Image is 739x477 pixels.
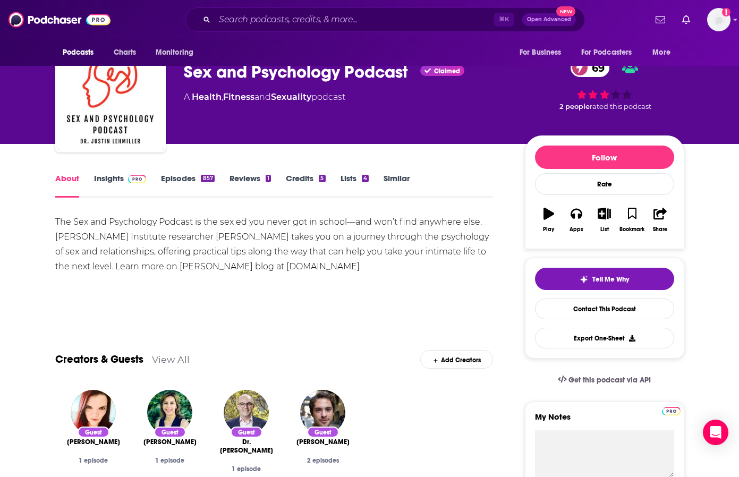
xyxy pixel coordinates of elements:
span: Logged in as SolComms [707,8,730,31]
div: 2 episodes [293,457,353,464]
a: Sexuality [271,92,311,102]
div: 1 [266,175,271,182]
button: Play [535,201,563,239]
img: Podchaser - Follow, Share and Rate Podcasts [9,10,111,30]
a: Lists4 [341,173,369,198]
img: JoEllen Notte [71,390,116,435]
span: Dr. [PERSON_NAME] [217,438,276,455]
div: Guest [231,427,262,438]
img: Sex and Psychology Podcast [57,44,164,150]
span: [PERSON_NAME] [296,438,350,446]
img: Podchaser Pro [662,407,681,415]
div: Apps [570,226,583,233]
a: 69 [571,58,610,77]
button: open menu [645,42,684,63]
img: Dr. Justin Garcia [224,390,269,435]
button: Bookmark [618,201,646,239]
a: InsightsPodchaser Pro [94,173,147,198]
img: Brian Earp [300,390,345,435]
a: Charts [107,42,143,63]
a: Similar [384,173,410,198]
a: View All [152,354,190,365]
span: Tell Me Why [592,275,629,284]
div: 1 episode [140,457,200,464]
input: Search podcasts, credits, & more... [215,11,494,28]
span: rated this podcast [590,103,651,110]
span: Claimed [434,69,460,74]
div: 4 [362,175,369,182]
button: open menu [55,42,108,63]
a: Dr. Carole Hooven [143,438,197,446]
a: Brian Earp [296,438,350,446]
span: 69 [581,58,610,77]
div: Play [543,226,554,233]
button: Show profile menu [707,8,730,31]
div: 1 episode [64,457,123,464]
div: Guest [78,427,109,438]
div: Guest [154,427,186,438]
button: open menu [574,42,648,63]
button: Apps [563,201,590,239]
button: Share [646,201,674,239]
button: Export One-Sheet [535,328,674,348]
a: About [55,173,79,198]
div: Open Intercom Messenger [703,420,728,445]
div: 1 episode [217,465,276,473]
span: 2 people [559,103,590,110]
span: Open Advanced [527,17,571,22]
a: Show notifications dropdown [651,11,669,29]
div: Add Creators [420,350,493,369]
span: [PERSON_NAME] [67,438,120,446]
div: Rate [535,173,674,195]
span: For Podcasters [581,45,632,60]
img: Dr. Carole Hooven [147,390,192,435]
div: The Sex and Psychology Podcast is the sex ed you never got in school—and won’t find anywhere else... [55,215,494,274]
div: Bookmark [619,226,644,233]
button: open menu [512,42,575,63]
a: Fitness [223,92,254,102]
a: Contact This Podcast [535,299,674,319]
a: Reviews1 [230,173,271,198]
span: Charts [114,45,137,60]
button: Follow [535,146,674,169]
a: Dr. Justin Garcia [217,438,276,455]
div: 5 [319,175,325,182]
img: Podchaser Pro [128,175,147,183]
button: List [590,201,618,239]
a: Episodes857 [161,173,214,198]
button: open menu [148,42,207,63]
div: List [600,226,609,233]
span: Podcasts [63,45,94,60]
label: My Notes [535,412,674,430]
a: Credits5 [286,173,325,198]
span: Get this podcast via API [568,376,651,385]
span: [PERSON_NAME] [143,438,197,446]
div: Search podcasts, credits, & more... [185,7,585,32]
a: Show notifications dropdown [678,11,694,29]
a: Get this podcast via API [549,367,660,393]
button: tell me why sparkleTell Me Why [535,268,674,290]
a: Health [192,92,222,102]
span: More [652,45,670,60]
a: JoEllen Notte [67,438,120,446]
span: and [254,92,271,102]
span: For Business [520,45,562,60]
img: User Profile [707,8,730,31]
button: Open AdvancedNew [522,13,576,26]
svg: Add a profile image [722,8,730,16]
div: Guest [307,427,339,438]
span: New [556,6,575,16]
span: ⌘ K [494,13,514,27]
img: tell me why sparkle [580,275,588,284]
span: , [222,92,223,102]
span: Monitoring [156,45,193,60]
div: 69 2 peoplerated this podcast [525,52,684,117]
div: A podcast [184,91,345,104]
div: Share [653,226,667,233]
